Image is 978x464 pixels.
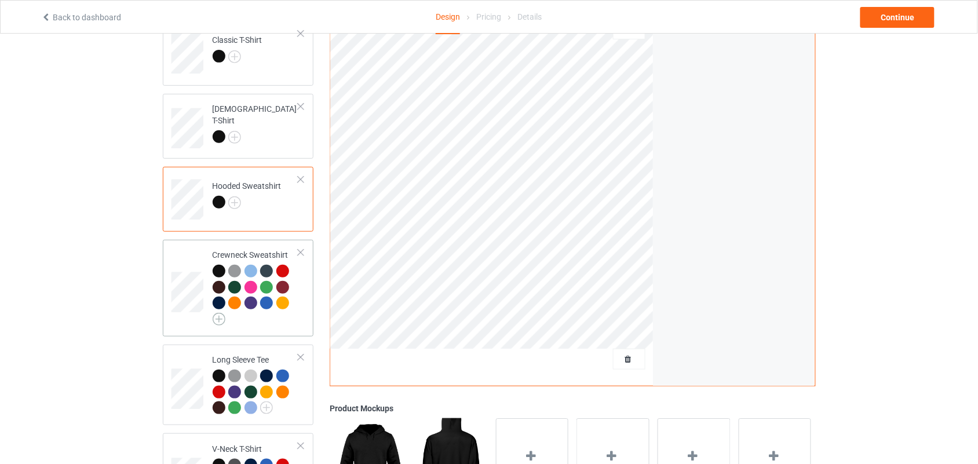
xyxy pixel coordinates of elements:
div: Crewneck Sweatshirt [163,240,314,337]
img: svg+xml;base64,PD94bWwgdmVyc2lvbj0iMS4wIiBlbmNvZGluZz0iVVRGLTgiPz4KPHN2ZyB3aWR0aD0iMjJweCIgaGVpZ2... [228,50,241,63]
img: svg+xml;base64,PD94bWwgdmVyc2lvbj0iMS4wIiBlbmNvZGluZz0iVVRGLTgiPz4KPHN2ZyB3aWR0aD0iMjJweCIgaGVpZ2... [260,401,273,414]
img: svg+xml;base64,PD94bWwgdmVyc2lvbj0iMS4wIiBlbmNvZGluZz0iVVRGLTgiPz4KPHN2ZyB3aWR0aD0iMjJweCIgaGVpZ2... [213,313,225,326]
img: svg+xml;base64,PD94bWwgdmVyc2lvbj0iMS4wIiBlbmNvZGluZz0iVVRGLTgiPz4KPHN2ZyB3aWR0aD0iMjJweCIgaGVpZ2... [228,131,241,144]
div: Classic T-Shirt [213,34,262,62]
div: Continue [860,7,935,28]
div: Crewneck Sweatshirt [213,249,299,321]
div: Product Mockups [330,403,815,414]
div: Pricing [476,1,501,33]
a: Back to dashboard [41,13,121,22]
div: Long Sleeve Tee [213,354,299,414]
div: [DEMOGRAPHIC_DATA] T-Shirt [163,94,314,159]
img: svg+xml;base64,PD94bWwgdmVyc2lvbj0iMS4wIiBlbmNvZGluZz0iVVRGLTgiPz4KPHN2ZyB3aWR0aD0iMjJweCIgaGVpZ2... [228,196,241,209]
div: [DEMOGRAPHIC_DATA] T-Shirt [213,103,299,143]
div: Hooded Sweatshirt [163,167,314,232]
div: Long Sleeve Tee [163,345,314,426]
div: Details [518,1,542,33]
div: Classic T-Shirt [163,21,314,86]
div: Design [436,1,460,34]
div: Hooded Sweatshirt [213,180,282,208]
